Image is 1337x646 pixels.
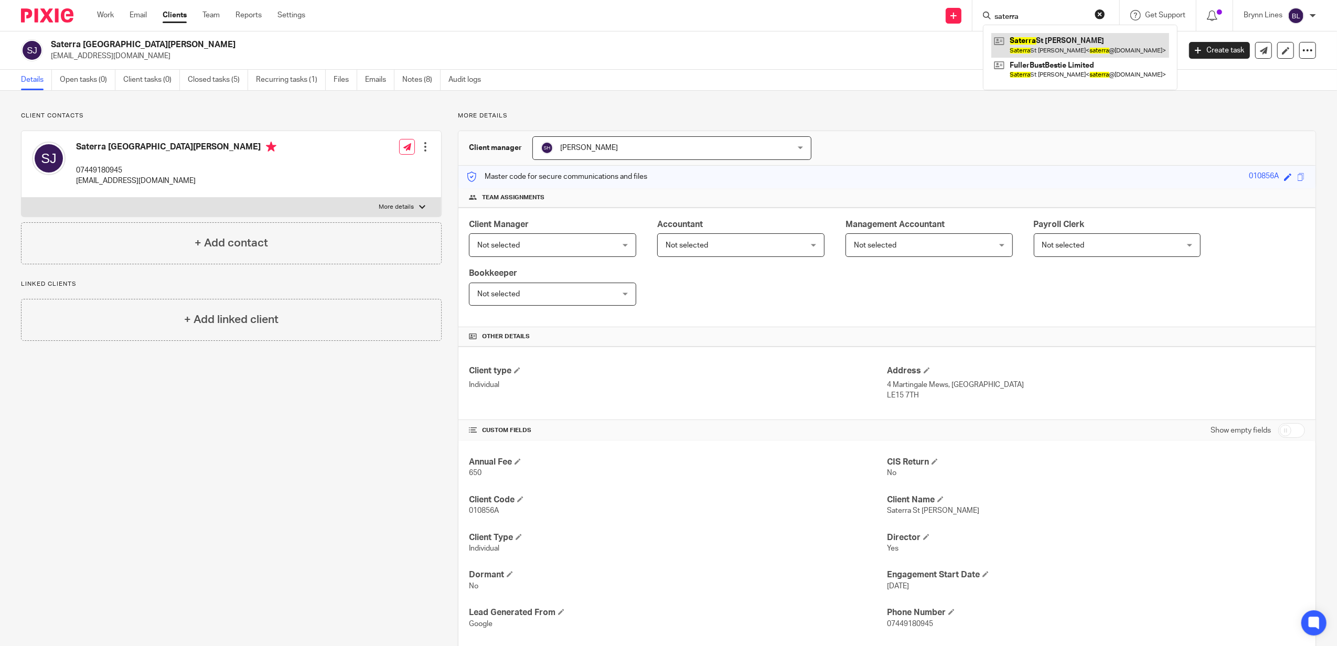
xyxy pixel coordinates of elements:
h4: Address [887,365,1305,376]
i: Primary [266,142,276,152]
button: Clear [1095,9,1105,19]
span: Yes [887,545,899,552]
h4: CUSTOM FIELDS [469,426,887,435]
a: Files [334,70,357,90]
p: LE15 7TH [887,390,1305,401]
a: Closed tasks (5) [188,70,248,90]
span: Saterra St [PERSON_NAME] [887,507,979,514]
h3: Client manager [469,143,522,153]
h4: Saterra [GEOGRAPHIC_DATA][PERSON_NAME] [76,142,276,155]
p: Brynn Lines [1244,10,1282,20]
a: Create task [1189,42,1250,59]
img: svg%3E [1288,7,1304,24]
span: Not selected [666,242,708,249]
h4: Client Type [469,532,887,543]
p: 4 Martingale Mews, [GEOGRAPHIC_DATA] [887,380,1305,390]
span: Other details [482,332,530,341]
a: Email [130,10,147,20]
div: 010856A [1249,171,1279,183]
h2: Saterra [GEOGRAPHIC_DATA][PERSON_NAME] [51,39,949,50]
a: Emails [365,70,394,90]
span: 07449180945 [887,620,933,628]
span: [DATE] [887,583,909,590]
h4: Director [887,532,1305,543]
span: Management Accountant [846,220,945,229]
span: No [887,469,896,477]
a: Open tasks (0) [60,70,115,90]
span: 650 [469,469,482,477]
h4: Client type [469,365,887,376]
span: Get Support [1145,12,1185,19]
input: Search [993,13,1088,22]
h4: Dormant [469,569,887,580]
a: Recurring tasks (1) [256,70,326,90]
p: [EMAIL_ADDRESS][DOMAIN_NAME] [51,51,1173,61]
a: Settings [277,10,305,20]
h4: Annual Fee [469,457,887,468]
p: Client contacts [21,112,442,120]
span: Bookkeeper [469,269,517,277]
a: Work [97,10,114,20]
h4: Phone Number [887,607,1305,618]
span: Not selected [1042,242,1085,249]
a: Details [21,70,52,90]
span: Individual [469,545,499,552]
p: More details [458,112,1316,120]
h4: Client Code [469,494,887,505]
img: svg%3E [541,142,553,154]
span: 010856A [469,507,499,514]
span: [PERSON_NAME] [560,144,618,152]
span: Payroll Clerk [1034,220,1085,229]
a: Team [202,10,220,20]
span: Not selected [477,242,520,249]
p: More details [379,203,414,211]
img: svg%3E [21,39,43,61]
img: Pixie [21,8,73,23]
img: svg%3E [32,142,66,175]
h4: CIS Return [887,457,1305,468]
p: 07449180945 [76,165,276,176]
a: Reports [236,10,262,20]
h4: + Add contact [195,235,268,251]
span: Not selected [854,242,896,249]
a: Clients [163,10,187,20]
span: Google [469,620,493,628]
h4: Lead Generated From [469,607,887,618]
p: Linked clients [21,280,442,288]
span: Accountant [657,220,703,229]
p: Individual [469,380,887,390]
span: Not selected [477,290,520,298]
span: Client Manager [469,220,529,229]
span: Team assignments [482,193,544,202]
p: Master code for secure communications and files [466,171,647,182]
label: Show empty fields [1211,425,1271,436]
span: No [469,583,478,590]
h4: + Add linked client [184,311,279,328]
p: [EMAIL_ADDRESS][DOMAIN_NAME] [76,176,276,186]
a: Notes (8) [402,70,441,90]
h4: Engagement Start Date [887,569,1305,580]
h4: Client Name [887,494,1305,505]
a: Audit logs [448,70,489,90]
a: Client tasks (0) [123,70,180,90]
